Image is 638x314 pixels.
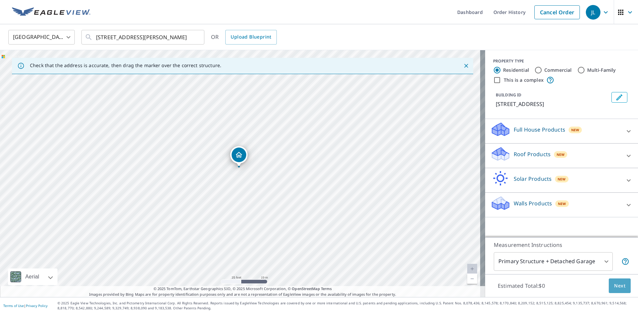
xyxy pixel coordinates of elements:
input: Search by address or latitude-longitude [96,28,191,47]
p: Walls Products [514,199,552,207]
a: Terms [321,286,332,291]
button: Edit building 1 [611,92,627,103]
button: Close [462,61,471,70]
a: Cancel Order [534,5,580,19]
div: Aerial [8,268,57,285]
div: OR [211,30,277,45]
div: JL [586,5,600,20]
p: Full House Products [514,126,565,134]
label: This is a complex [504,77,544,83]
div: Solar ProductsNew [490,171,633,190]
label: Residential [503,67,529,73]
div: Full House ProductsNew [490,122,633,141]
img: EV Logo [12,7,90,17]
p: Solar Products [514,175,552,183]
a: Terms of Use [3,303,24,308]
p: © 2025 Eagle View Technologies, Inc. and Pictometry International Corp. All Rights Reserved. Repo... [57,301,635,311]
div: Aerial [23,268,41,285]
p: Measurement Instructions [494,241,629,249]
span: Upload Blueprint [231,33,271,41]
span: Next [614,282,625,290]
a: Current Level 20, Zoom In Disabled [467,264,477,274]
div: Roof ProductsNew [490,146,633,165]
a: OpenStreetMap [292,286,320,291]
div: PROPERTY TYPE [493,58,630,64]
div: Walls ProductsNew [490,195,633,214]
span: New [557,152,565,157]
p: Roof Products [514,150,551,158]
a: Upload Blueprint [225,30,276,45]
button: Next [609,278,631,293]
div: Dropped pin, building 1, Residential property, 113 Meadow Ln Groesbeck, TX 76642 [230,146,248,167]
p: Estimated Total: $0 [492,278,550,293]
p: Check that the address is accurate, then drag the marker over the correct structure. [30,62,221,68]
div: Primary Structure + Detached Garage [494,252,613,271]
span: Your report will include the primary structure and a detached garage if one exists. [621,258,629,265]
p: BUILDING ID [496,92,521,98]
span: New [571,127,580,133]
div: [GEOGRAPHIC_DATA] [8,28,75,47]
span: New [558,176,566,182]
label: Multi-Family [587,67,616,73]
span: © 2025 TomTom, Earthstar Geographics SIO, © 2025 Microsoft Corporation, © [154,286,332,292]
span: New [558,201,566,206]
a: Current Level 20, Zoom Out [467,274,477,284]
label: Commercial [544,67,572,73]
p: [STREET_ADDRESS] [496,100,609,108]
p: | [3,304,48,308]
a: Privacy Policy [26,303,48,308]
